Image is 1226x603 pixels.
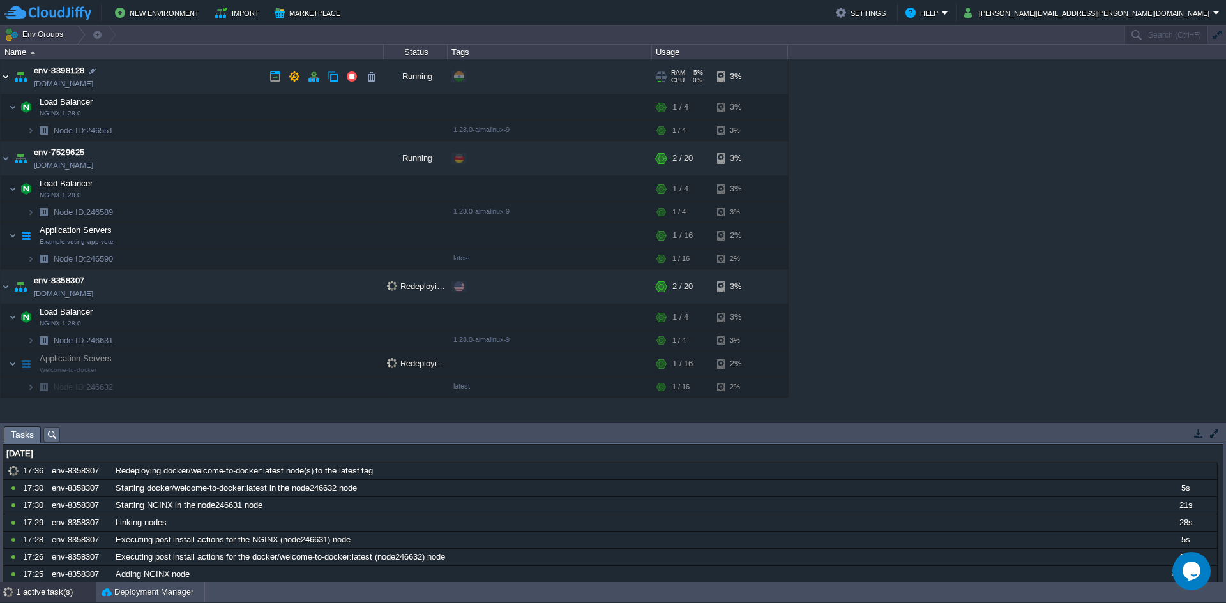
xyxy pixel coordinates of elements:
img: AMDAwAAAACH5BAEAAAAALAAAAAABAAEAAAICRAEAOw== [11,269,29,304]
span: latest [453,254,470,262]
span: 246632 [52,382,115,392]
button: Import [215,5,263,20]
div: env-8358307 [49,480,111,496]
a: Node ID:246632 [52,382,115,392]
div: Usage [653,45,787,59]
div: 3% [717,121,759,140]
span: Node ID: [54,336,86,345]
div: Running [384,141,448,175]
a: [DOMAIN_NAME] [34,159,93,172]
span: latest [453,382,470,390]
iframe: chat widget [1172,552,1213,590]
div: 3% [717,59,759,94]
span: Application Servers [38,225,114,235]
span: 246589 [52,207,115,218]
img: AMDAwAAAACH5BAEAAAAALAAAAAABAAEAAAICRAEAOw== [17,223,35,248]
div: Running [384,59,448,94]
div: 17:36 [23,463,47,479]
img: AMDAwAAAACH5BAEAAAAALAAAAAABAAEAAAICRAEAOw== [34,249,52,269]
span: 5% [690,69,703,77]
a: Application ServersWelcome-to-docker [38,354,114,363]
span: env-3398128 [34,64,85,77]
img: AMDAwAAAACH5BAEAAAAALAAAAAABAAEAAAICRAEAOw== [17,351,35,376]
span: Redeploying... [387,358,453,368]
div: 4m 10s [1154,566,1216,583]
div: 1 / 16 [672,249,690,269]
img: AMDAwAAAACH5BAEAAAAALAAAAAABAAEAAAICRAEAOw== [27,249,34,269]
div: 17:30 [23,480,47,496]
div: 17:25 [23,566,47,583]
a: Node ID:246589 [52,207,115,218]
div: 2% [717,351,759,376]
div: 17:29 [23,514,47,531]
div: 5s [1154,532,1216,548]
img: AMDAwAAAACH5BAEAAAAALAAAAAABAAEAAAICRAEAOw== [34,202,52,222]
span: env-8358307 [34,274,85,287]
div: Status [384,45,447,59]
div: 2% [717,377,759,397]
div: [DATE] [3,445,1217,462]
span: 246590 [52,253,115,264]
img: AMDAwAAAACH5BAEAAAAALAAAAAABAAEAAAICRAEAOw== [1,141,11,175]
span: 246631 [52,335,115,346]
img: AMDAwAAAACH5BAEAAAAALAAAAAABAAEAAAICRAEAOw== [9,304,17,330]
span: Load Balancer [38,306,95,317]
button: Deployment Manager [102,586,193,599]
div: 1 / 16 [672,351,693,376]
img: AMDAwAAAACH5BAEAAAAALAAAAAABAAEAAAICRAEAOw== [9,351,17,376]
div: 1 / 16 [672,223,693,248]
span: Starting docker/welcome-to-docker:latest in the node246632 node [116,482,357,494]
span: NGINX 1.28.0 [40,110,81,117]
a: Load BalancerNGINX 1.28.0 [38,179,95,188]
button: Env Groups [4,26,68,43]
div: 1 / 16 [672,377,690,397]
a: Load BalancerNGINX 1.28.0 [38,307,95,316]
span: Welcome-to-docker [40,366,96,374]
div: 1 active task(s) [16,582,96,602]
div: 5s [1154,480,1216,496]
a: env-7529625 [34,146,85,159]
span: Adding NGINX node [116,569,190,580]
img: AMDAwAAAACH5BAEAAAAALAAAAAABAAEAAAICRAEAOw== [27,121,34,140]
img: AMDAwAAAACH5BAEAAAAALAAAAAABAAEAAAICRAEAOw== [27,202,34,222]
a: [DOMAIN_NAME] [34,287,93,300]
span: Node ID: [54,254,86,264]
span: NGINX 1.28.0 [40,191,81,199]
button: Help [905,5,942,20]
img: CloudJiffy [4,5,91,21]
span: Node ID: [54,126,86,135]
a: Node ID:246551 [52,125,115,136]
div: env-8358307 [49,463,111,479]
div: 3% [717,331,759,350]
img: AMDAwAAAACH5BAEAAAAALAAAAAABAAEAAAICRAEAOw== [34,121,52,140]
img: AMDAwAAAACH5BAEAAAAALAAAAAABAAEAAAICRAEAOw== [17,176,35,202]
button: Settings [836,5,889,20]
span: Executing post install actions for the NGINX (node246631) node [116,534,351,546]
div: 2% [717,223,759,248]
span: Executing post install actions for the docker/welcome-to-docker:latest (node246632) node [116,551,445,563]
div: env-8358307 [49,532,111,548]
div: 21s [1154,497,1216,514]
span: Example-voting-app-vote [40,238,114,246]
img: AMDAwAAAACH5BAEAAAAALAAAAAABAAEAAAICRAEAOw== [27,377,34,397]
span: Redeploying docker/welcome-to-docker:latest node(s) to the latest tag [116,465,373,477]
span: Load Balancer [38,96,95,107]
div: 17s [1154,549,1216,565]
span: 1.28.0-almalinux-9 [453,207,510,215]
button: New Environment [115,5,203,20]
div: 3% [717,304,759,330]
img: AMDAwAAAACH5BAEAAAAALAAAAAABAAEAAAICRAEAOw== [9,223,17,248]
span: NGINX 1.28.0 [40,320,81,327]
span: Starting NGINX in the node246631 node [116,500,262,511]
span: Linking nodes [116,517,167,528]
div: 1 / 4 [672,202,686,222]
div: 17:30 [23,497,47,514]
span: 1.28.0-almalinux-9 [453,336,510,343]
span: Tasks [11,427,34,443]
button: [PERSON_NAME][EMAIL_ADDRESS][PERSON_NAME][DOMAIN_NAME] [964,5,1213,20]
img: AMDAwAAAACH5BAEAAAAALAAAAAABAAEAAAICRAEAOw== [11,141,29,175]
span: Node ID: [54,382,86,392]
img: AMDAwAAAACH5BAEAAAAALAAAAAABAAEAAAICRAEAOw== [27,331,34,350]
div: 2% [717,249,759,269]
